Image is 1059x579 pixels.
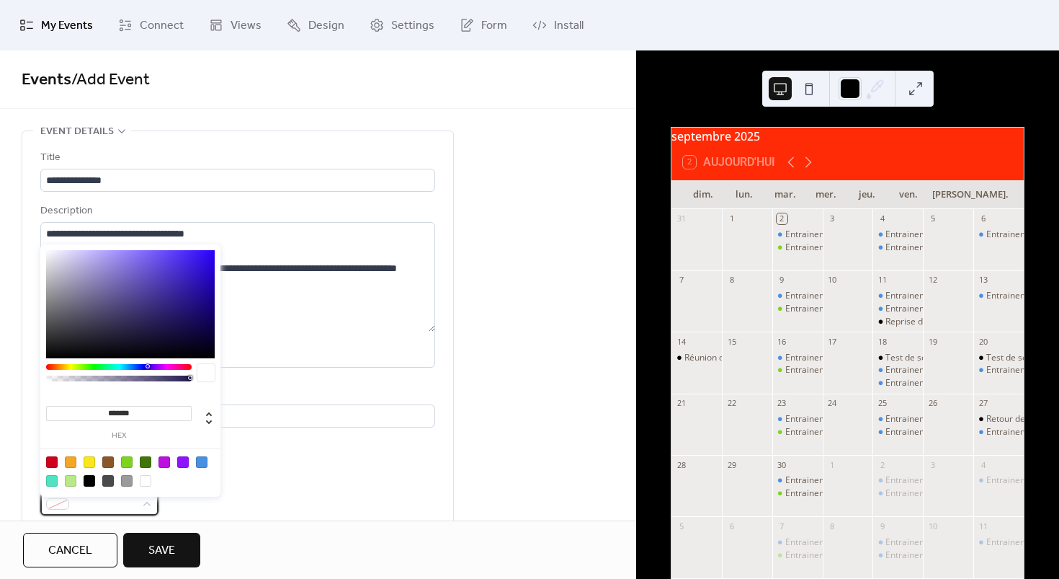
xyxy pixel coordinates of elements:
div: 10 [927,521,938,531]
div: 3 [927,459,938,470]
div: 9 [877,521,888,531]
span: Install [554,17,584,35]
div: Réunion d'information [671,352,722,364]
div: Test de sélection [872,352,923,364]
div: Entrainement physique [785,487,878,500]
a: Settings [359,6,445,45]
div: Entrainement St-Amand [785,474,882,487]
div: 7 [777,521,787,531]
div: Entrainement physique [785,303,878,315]
div: Entrainement St-Amand [772,290,823,302]
div: Entrainement St-Amand [772,536,823,549]
div: Entrainement piscine Babylone [885,303,1010,315]
div: #8B572A [102,456,114,468]
div: Entrainement St-Amand [885,364,982,376]
div: #4A90E2 [196,456,207,468]
div: Entrainement St-Amand [772,229,823,241]
div: [PERSON_NAME]. [929,180,1012,209]
div: Entrainement piscine Babylone [872,487,923,500]
div: Entrainement physique [772,364,823,376]
div: Entrainement St-Amand [772,474,823,487]
div: #417505 [140,456,151,468]
a: Install [522,6,594,45]
div: Entrainement piscine Babylone [973,364,1024,376]
div: 3 [827,213,838,224]
div: Test de sélection [885,352,953,364]
div: Entrainement physique [772,303,823,315]
a: My Events [9,6,104,45]
div: 25 [877,398,888,409]
div: Entrainement St-Amand [885,413,982,425]
div: Entrainement St-Amand [872,229,923,241]
div: Entrainement St-Amand [872,290,923,302]
div: 31 [676,213,687,224]
div: 30 [777,459,787,470]
div: 26 [927,398,938,409]
div: #BD10E0 [158,456,170,468]
div: septembre 2025 [671,128,1024,145]
div: Entrainement piscine Babylone [885,377,1010,389]
div: 2 [777,213,787,224]
div: Entrainement St-Amand [885,290,982,302]
div: 6 [978,213,988,224]
div: Test de sélection [973,352,1024,364]
span: My Events [41,17,93,35]
div: #F5A623 [65,456,76,468]
div: Entrainement piscine Babylone [885,549,1010,562]
div: #7ED321 [121,456,133,468]
div: Entrainement St-Amand [785,290,882,302]
div: 4 [978,459,988,470]
div: 1 [827,459,838,470]
div: Entrainement piscine Babylone [872,426,923,438]
div: 24 [827,398,838,409]
div: Entrainement piscine Babylone [973,290,1024,302]
div: 6 [726,521,737,531]
div: 1 [726,213,737,224]
div: 2 [877,459,888,470]
a: Form [449,6,518,45]
div: #50E3C2 [46,475,58,487]
span: Views [231,17,262,35]
div: Entrainement piscine Babylone [885,487,1010,500]
div: dim. [683,180,724,209]
div: 18 [877,336,888,347]
div: Réunion d'information [684,352,773,364]
div: 14 [676,336,687,347]
div: Location [40,385,432,402]
div: 17 [827,336,838,347]
div: #FFFFFF [140,475,151,487]
a: Design [276,6,355,45]
div: #D0021B [46,456,58,468]
div: #4A4A4A [102,475,114,487]
div: 28 [676,459,687,470]
div: Entrainement St-Amand [872,536,923,549]
span: Save [148,542,175,560]
div: Entrainement physique [785,242,878,254]
div: Entrainement St-Amand [872,474,923,487]
div: 16 [777,336,787,347]
label: hex [46,432,192,440]
div: Entrainement piscine Babylone [973,536,1024,549]
div: Title [40,149,432,167]
div: Entrainement St-Amand [872,364,923,376]
div: Entrainement physique [772,487,823,500]
div: Entrainement piscine Babylone [872,377,923,389]
div: Entrainement piscine Babylone [872,549,923,562]
div: 11 [877,275,888,286]
div: Description [40,203,432,220]
span: Form [481,17,507,35]
div: #9B9B9B [121,475,133,487]
a: Cancel [23,533,117,567]
div: Entrainement St-Amand [885,474,982,487]
div: Reprise des entrainements [885,316,993,328]
div: Reprise des entrainements [872,316,923,328]
div: 8 [827,521,838,531]
div: Retour des EPI [973,413,1024,425]
div: Test de sélection [986,352,1054,364]
div: Entrainement St-Amand [785,352,882,364]
div: Entrainement physique [772,549,823,562]
button: Save [123,533,200,567]
div: Entrainement St-Amand [785,413,882,425]
div: Entrainement piscine Babylone [973,426,1024,438]
div: 5 [676,521,687,531]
